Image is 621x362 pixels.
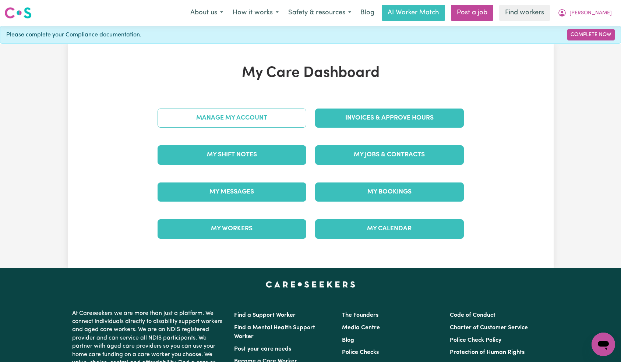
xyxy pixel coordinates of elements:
a: Complete Now [567,29,615,40]
a: The Founders [342,312,378,318]
a: My Workers [158,219,306,238]
a: Find a Mental Health Support Worker [234,325,315,340]
a: Charter of Customer Service [450,325,528,331]
a: Careseekers home page [266,281,355,287]
a: Police Checks [342,349,379,355]
a: Post a job [451,5,493,21]
a: Police Check Policy [450,337,501,343]
a: My Calendar [315,219,464,238]
a: Careseekers logo [4,4,32,21]
a: AI Worker Match [382,5,445,21]
a: Invoices & Approve Hours [315,109,464,128]
button: How it works [228,5,283,21]
a: Blog [356,5,379,21]
span: Please complete your Compliance documentation. [6,31,141,39]
a: Post your care needs [234,346,291,352]
button: Safety & resources [283,5,356,21]
a: Manage My Account [158,109,306,128]
a: Media Centre [342,325,380,331]
span: [PERSON_NAME] [569,9,612,17]
a: My Shift Notes [158,145,306,164]
a: Blog [342,337,354,343]
img: Careseekers logo [4,6,32,19]
a: My Messages [158,182,306,202]
h1: My Care Dashboard [153,64,468,82]
button: My Account [553,5,617,21]
a: Protection of Human Rights [450,349,525,355]
a: My Bookings [315,182,464,202]
a: Find workers [499,5,550,21]
iframe: Button to launch messaging window [592,333,615,356]
a: My Jobs & Contracts [315,145,464,164]
a: Find a Support Worker [234,312,296,318]
a: Code of Conduct [450,312,495,318]
button: About us [186,5,228,21]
